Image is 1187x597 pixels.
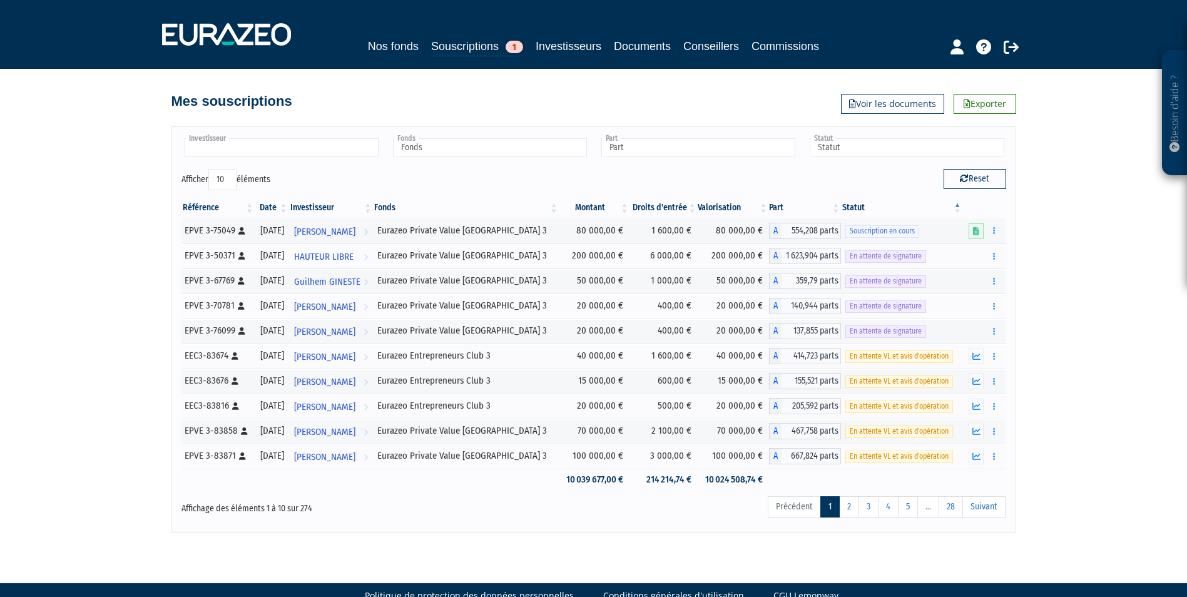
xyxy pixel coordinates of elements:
i: Voir l'investisseur [364,220,368,243]
td: 40 000,00 € [698,344,769,369]
div: [DATE] [259,324,284,337]
span: En attente VL et avis d'opération [845,426,953,437]
td: 10 024 508,74 € [698,469,769,491]
a: 4 [878,496,899,518]
div: EEC3-83676 [185,374,251,387]
div: Eurazeo Private Value [GEOGRAPHIC_DATA] 3 [377,424,554,437]
div: A - Eurazeo Private Value Europe 3 [769,323,842,339]
td: 20 000,00 € [698,319,769,344]
td: 100 000,00 € [698,444,769,469]
span: A [769,423,782,439]
div: [DATE] [259,374,284,387]
span: A [769,448,782,464]
i: [Français] Personne physique [239,452,246,460]
i: Voir l'investisseur [364,446,368,469]
span: A [769,398,782,414]
p: Besoin d'aide ? [1168,57,1182,170]
td: 100 000,00 € [559,444,630,469]
span: Guilhem GINESTE [294,270,360,293]
span: 414,723 parts [782,348,842,364]
td: 2 100,00 € [629,419,698,444]
span: 667,824 parts [782,448,842,464]
div: Eurazeo Entrepreneurs Club 3 [377,374,554,387]
span: 137,855 parts [782,323,842,339]
i: Voir l'investisseur [364,395,368,419]
td: 70 000,00 € [559,419,630,444]
a: Exporter [954,94,1016,114]
a: [PERSON_NAME] [289,218,374,243]
a: Documents [614,38,671,55]
span: A [769,298,782,314]
span: Souscription en cours [845,225,919,237]
a: Investisseurs [536,38,601,55]
div: [DATE] [259,349,284,362]
span: [PERSON_NAME] [294,370,355,394]
td: 20 000,00 € [559,394,630,419]
a: Souscriptions1 [431,38,523,57]
i: [Français] Personne physique [241,427,248,435]
i: Voir l'investisseur [364,370,368,394]
div: EPVE 3-67769 [185,274,251,287]
div: Eurazeo Private Value [GEOGRAPHIC_DATA] 3 [377,224,554,237]
span: 140,944 parts [782,298,842,314]
div: A - Eurazeo Private Value Europe 3 [769,423,842,439]
td: 70 000,00 € [698,419,769,444]
th: Date: activer pour trier la colonne par ordre croissant [255,197,288,218]
span: En attente VL et avis d'opération [845,451,953,462]
span: 155,521 parts [782,373,842,389]
td: 20 000,00 € [698,293,769,319]
span: En attente VL et avis d'opération [845,401,953,412]
td: 600,00 € [629,369,698,394]
th: Droits d'entrée: activer pour trier la colonne par ordre croissant [629,197,698,218]
th: Part: activer pour trier la colonne par ordre croissant [769,197,842,218]
span: En attente VL et avis d'opération [845,375,953,387]
td: 50 000,00 € [559,268,630,293]
th: Montant: activer pour trier la colonne par ordre croissant [559,197,630,218]
th: Référence : activer pour trier la colonne par ordre croissant [181,197,255,218]
td: 6 000,00 € [629,243,698,268]
span: A [769,348,782,364]
i: Voir l'investisseur [364,270,368,293]
span: [PERSON_NAME] [294,220,355,243]
a: Conseillers [683,38,739,55]
span: A [769,323,782,339]
a: 3 [858,496,879,518]
div: Affichage des éléments 1 à 10 sur 274 [181,495,514,515]
a: [PERSON_NAME] [289,293,374,319]
div: A - Eurazeo Private Value Europe 3 [769,298,842,314]
span: [PERSON_NAME] [294,295,355,319]
a: Suivant [962,496,1006,518]
a: Voir les documents [841,94,944,114]
div: [DATE] [259,274,284,287]
a: 28 [939,496,963,518]
span: 1 623,904 parts [782,248,842,264]
div: Eurazeo Entrepreneurs Club 3 [377,399,554,412]
div: EPVE 3-75049 [185,224,251,237]
i: Voir l'investisseur [364,295,368,319]
span: En attente de signature [845,275,926,287]
span: [PERSON_NAME] [294,345,355,369]
td: 400,00 € [629,293,698,319]
div: [DATE] [259,424,284,437]
div: A - Eurazeo Entrepreneurs Club 3 [769,398,842,414]
div: Eurazeo Entrepreneurs Club 3 [377,349,554,362]
i: [Français] Personne physique [232,402,239,410]
div: A - Eurazeo Private Value Europe 3 [769,223,842,239]
td: 214 214,74 € [629,469,698,491]
i: [Français] Personne physique [238,252,245,260]
span: [PERSON_NAME] [294,421,355,444]
div: [DATE] [259,249,284,262]
div: EEC3-83816 [185,399,251,412]
img: 1732889491-logotype_eurazeo_blanc_rvb.png [162,23,291,46]
span: [PERSON_NAME] [294,446,355,469]
div: Eurazeo Private Value [GEOGRAPHIC_DATA] 3 [377,299,554,312]
td: 10 039 677,00 € [559,469,630,491]
span: A [769,248,782,264]
a: [PERSON_NAME] [289,444,374,469]
td: 1 600,00 € [629,218,698,243]
span: 467,758 parts [782,423,842,439]
a: [PERSON_NAME] [289,369,374,394]
div: A - Eurazeo Private Value Europe 3 [769,248,842,264]
a: 1 [820,496,840,518]
div: EEC3-83674 [185,349,251,362]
